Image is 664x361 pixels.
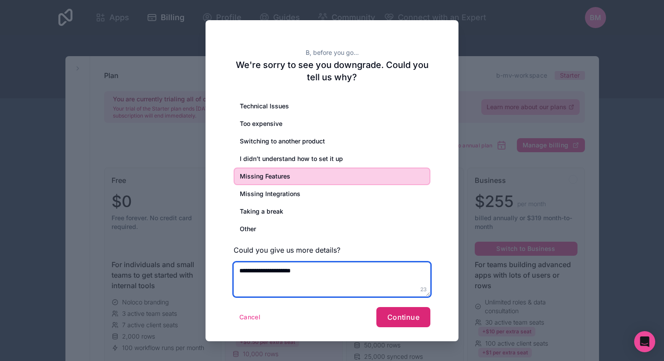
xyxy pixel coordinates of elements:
div: Missing Integrations [234,185,430,203]
div: Taking a break [234,203,430,220]
h3: Could you give us more details? [234,245,430,255]
div: Too expensive [234,115,430,132]
div: Missing Features [234,168,430,185]
button: Continue [376,307,430,327]
span: Continue [387,313,419,322]
div: Open Intercom Messenger [634,331,655,352]
h2: B, before you go... [234,48,430,57]
div: Other [234,220,430,238]
div: I didn’t understand how to set it up [234,150,430,168]
div: Switching to another product [234,132,430,150]
button: Cancel [234,310,266,324]
div: Technical Issues [234,97,430,115]
h2: We're sorry to see you downgrade. Could you tell us why? [234,59,430,83]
